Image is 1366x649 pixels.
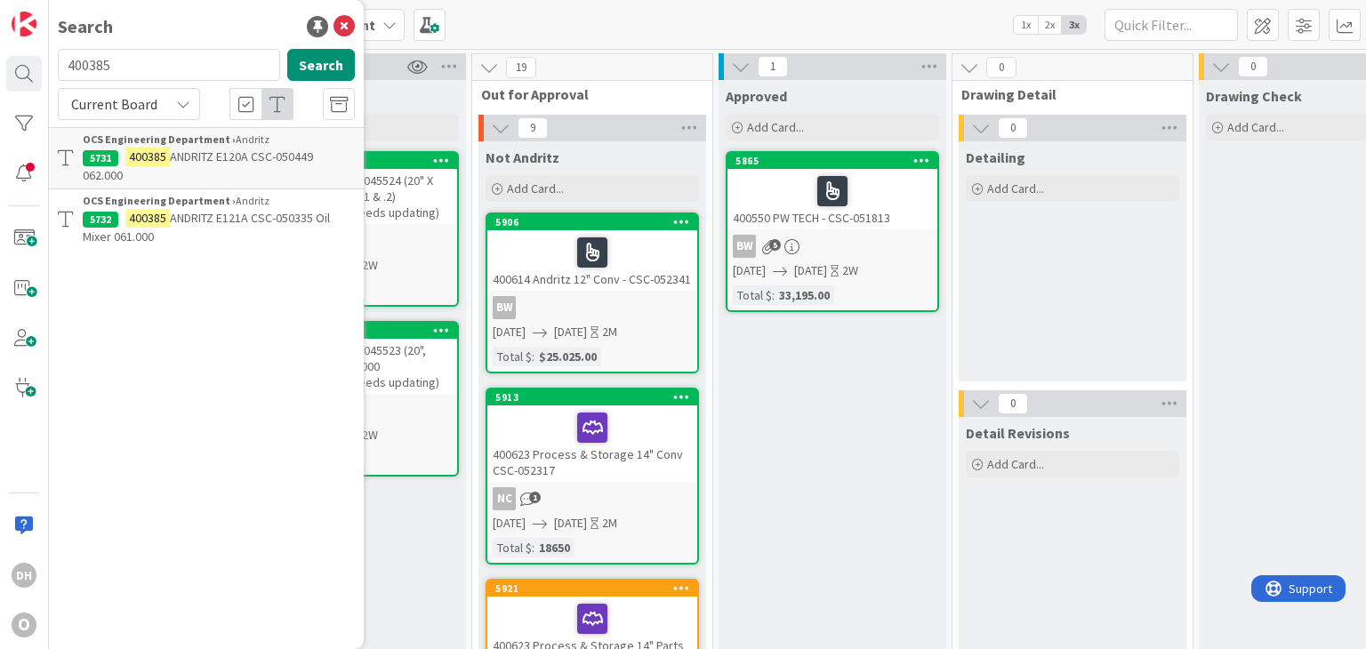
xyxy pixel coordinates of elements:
div: BW [487,296,697,319]
span: [DATE] [554,514,587,533]
span: Detailing [966,148,1025,166]
div: 5865400550 PW TECH - CSC-051813 [727,153,937,229]
a: OCS Engineering Department ›Andritz5732400385ANDRITZ E121A CSC-050335 Oil Mixer 061.000 [49,189,364,250]
span: 5 [769,239,781,251]
span: : [532,538,534,557]
div: DH [12,563,36,588]
span: [DATE] [733,261,766,280]
a: 5913400623 Process & Storage 14" Conv CSC-052317NC[DATE][DATE]2MTotal $:18650 [486,388,699,565]
div: 5913 [495,391,697,404]
span: 0 [998,117,1028,139]
a: 5906400614 Andritz 12" Conv - CSC-052341BW[DATE][DATE]2MTotal $:$25.025.00 [486,212,699,373]
input: Search for title... [58,49,280,81]
div: Andritz [83,193,355,209]
span: 3x [1062,16,1086,34]
div: 5913400623 Process & Storage 14" Conv CSC-052317 [487,389,697,482]
div: NC [493,487,516,510]
div: 5906400614 Andritz 12" Conv - CSC-052341 [487,214,697,291]
b: OCS Engineering Department › [83,194,236,207]
div: 5921 [495,582,697,595]
div: Total $ [493,538,532,557]
div: Total $ [733,285,772,305]
span: Add Card... [987,180,1044,196]
span: Drawing Detail [961,85,1170,103]
a: OCS Engineering Department ›Andritz5731400385ANDRITZ E120A CSC-050449 062.000 [49,127,364,189]
span: Out for Approval [481,85,690,103]
div: BW [493,296,516,319]
button: Search [287,49,355,81]
div: 400614 Andritz 12" Conv - CSC-052341 [487,230,697,291]
div: 5731 [83,150,118,166]
div: 5732 [83,212,118,228]
span: 9 [518,117,548,139]
div: $25.025.00 [534,347,601,366]
div: 2M [602,514,617,533]
div: Search [58,13,113,40]
span: Detail Revisions [966,424,1070,442]
span: [DATE] [794,261,827,280]
div: 5921 [487,581,697,597]
div: 5865 [727,153,937,169]
span: : [772,285,775,305]
div: 33,195.00 [775,285,834,305]
span: 1x [1014,16,1038,34]
div: 5906 [495,216,697,228]
a: 5865400550 PW TECH - CSC-051813BW[DATE][DATE]2WTotal $:33,195.00 [726,151,939,312]
span: 0 [998,393,1028,414]
span: Add Card... [747,119,804,135]
div: 400550 PW TECH - CSC-051813 [727,169,937,229]
span: Drawing Check [1206,87,1302,105]
span: : [532,347,534,366]
mark: 400385 [125,148,170,166]
div: 5906 [487,214,697,230]
span: 1 [529,492,541,503]
div: Total $ [493,347,532,366]
span: 2x [1038,16,1062,34]
span: Approved [726,87,787,105]
div: 2W [362,256,378,275]
span: Support [37,3,81,24]
span: Add Card... [507,180,564,196]
mark: 400385 [125,209,170,228]
span: 0 [986,57,1016,78]
div: BW [733,235,756,258]
div: 2W [842,261,858,280]
div: NC [487,487,697,510]
div: 400623 Process & Storage 14" Conv CSC-052317 [487,405,697,482]
span: [DATE] [493,323,526,341]
input: Quick Filter... [1105,9,1238,41]
b: OCS Engineering Department › [83,132,236,146]
img: Visit kanbanzone.com [12,12,36,36]
span: Not Andritz [486,148,559,166]
div: 2M [602,323,617,341]
span: 0 [1238,56,1268,77]
span: ANDRITZ E120A CSC-050449 062.000 [83,148,313,183]
span: Current Board [71,95,157,113]
div: 18650 [534,538,575,557]
div: 2W [362,426,378,445]
span: [DATE] [554,323,587,341]
span: [DATE] [493,514,526,533]
span: ANDRITZ E121A CSC-050335 Oil Mixer 061.000 [83,210,330,244]
div: O [12,613,36,637]
div: 5865 [735,155,937,167]
div: BW [727,235,937,258]
span: Add Card... [987,456,1044,472]
span: 1 [758,56,788,77]
span: 19 [506,57,536,78]
div: Andritz [83,132,355,148]
span: Add Card... [1227,119,1284,135]
div: 5913 [487,389,697,405]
